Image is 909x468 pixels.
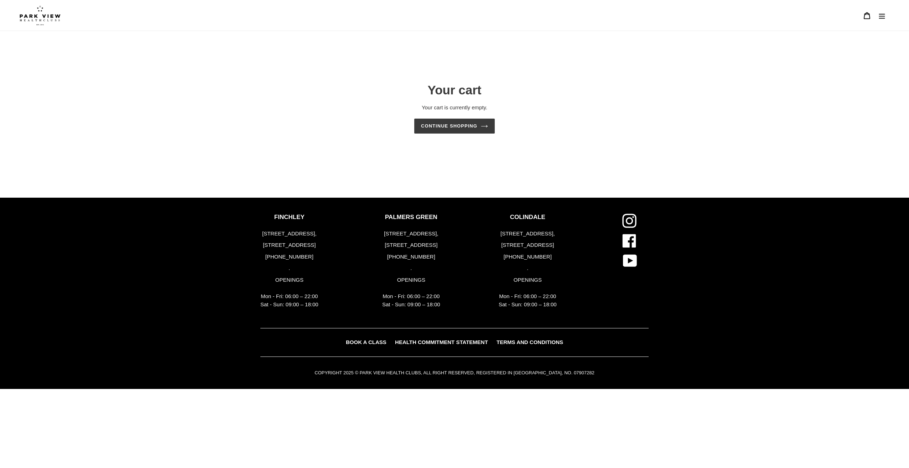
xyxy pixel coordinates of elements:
h1: Your cart [280,83,629,98]
p: [PHONE_NUMBER] [499,253,557,261]
p: OPENINGS [382,276,440,284]
p: [STREET_ADDRESS], [382,230,440,238]
span: HEALTH COMMITMENT STATEMENT [395,339,488,345]
a: HEALTH COMMITMENT STATEMENT [391,337,492,348]
p: Mon - Fri: 06:00 – 22:00 Sat - Sun: 09:00 – 18:00 [260,292,318,308]
img: Park view health clubs is a gym near you. [20,5,61,25]
p: PALMERS GREEN [382,214,440,221]
p: OPENINGS [499,276,557,284]
p: COLINDALE [499,214,557,221]
p: [STREET_ADDRESS], [499,230,557,238]
p: . [382,264,440,272]
small: COPYRIGHT 2025 © PARK VIEW HEALTH CLUBS, ALL RIGHT RESERVED, REGISTERED IN [GEOGRAPHIC_DATA], NO.... [315,370,594,375]
p: FINCHLEY [260,214,318,221]
a: TERMS AND CONDITIONS [493,337,567,348]
p: Mon - Fri: 06:00 – 22:00 Sat - Sun: 09:00 – 18:00 [382,292,440,308]
p: Your cart is currently empty. [280,104,629,112]
p: . [260,264,318,272]
a: Continue shopping [414,119,495,134]
p: . [499,264,557,272]
p: [PHONE_NUMBER] [260,253,318,261]
p: Mon - Fri: 06:00 – 22:00 Sat - Sun: 09:00 – 18:00 [499,292,557,308]
p: [STREET_ADDRESS], [260,230,318,238]
a: BOOK A CLASS [342,337,390,348]
span: TERMS AND CONDITIONS [497,339,563,345]
span: BOOK A CLASS [346,339,386,345]
p: [STREET_ADDRESS] [382,241,440,249]
p: OPENINGS [260,276,318,284]
p: [PHONE_NUMBER] [382,253,440,261]
p: [STREET_ADDRESS] [499,241,557,249]
p: [STREET_ADDRESS] [260,241,318,249]
button: Menu [874,8,889,23]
